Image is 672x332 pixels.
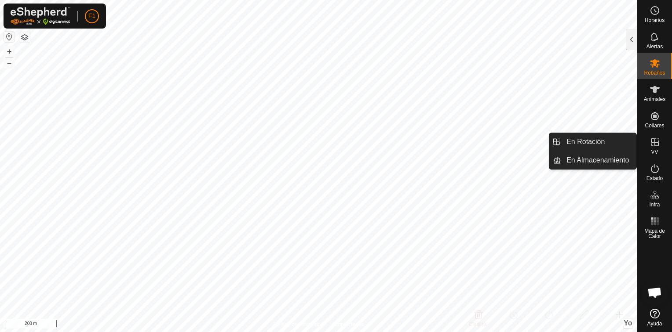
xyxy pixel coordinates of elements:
[561,133,636,151] a: En Rotación
[11,7,70,25] img: Logo Gallagher
[4,32,15,42] button: Restablecer Mapa
[566,137,605,147] span: En Rotación
[19,32,30,43] button: Capas del Mapa
[639,228,670,239] span: Mapa de Calor
[645,123,664,128] span: Collares
[334,321,364,328] a: Contáctenos
[637,305,672,330] a: Ayuda
[644,70,665,76] span: Rebaños
[646,176,663,181] span: Estado
[273,321,324,328] a: Política de Privacidad
[623,318,633,328] button: Yo
[642,279,668,306] a: Chat abierto
[646,44,663,49] span: Alertas
[549,152,636,169] li: En Almacenamiento
[649,202,660,207] span: Infra
[644,97,665,102] span: Animales
[651,149,658,155] span: VV
[624,319,632,327] span: Yo
[647,321,662,326] span: Ayuda
[4,46,15,57] button: +
[88,11,95,21] span: F1
[566,155,629,166] span: En Almacenamiento
[4,58,15,68] button: –
[645,18,665,23] span: Horarios
[549,133,636,151] li: En Rotación
[561,152,636,169] a: En Almacenamiento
